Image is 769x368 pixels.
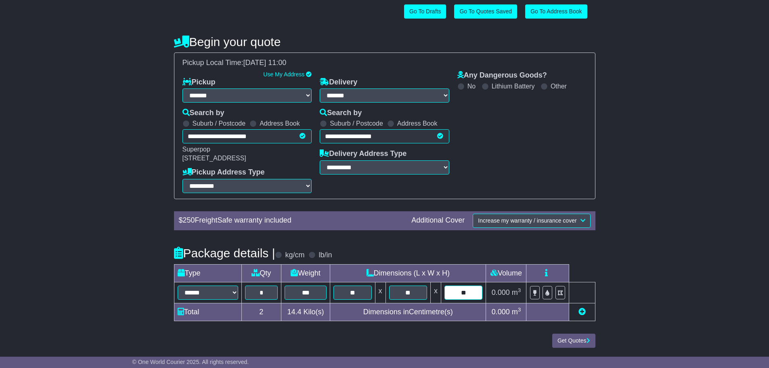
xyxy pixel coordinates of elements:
[175,216,408,225] div: $ FreightSafe warranty included
[193,120,246,127] label: Suburb / Postcode
[182,78,216,87] label: Pickup
[551,82,567,90] label: Other
[518,307,521,313] sup: 3
[478,217,576,224] span: Increase my warranty / insurance cover
[285,251,304,260] label: kg/cm
[525,4,587,19] a: Go To Address Book
[183,216,195,224] span: 250
[178,59,591,67] div: Pickup Local Time:
[174,264,241,282] td: Type
[457,71,547,80] label: Any Dangerous Goods?
[404,4,446,19] a: Go To Drafts
[397,120,438,127] label: Address Book
[132,359,249,365] span: © One World Courier 2025. All rights reserved.
[287,308,301,316] span: 14.4
[320,109,362,118] label: Search by
[473,214,590,228] button: Increase my warranty / insurance cover
[512,308,521,316] span: m
[518,287,521,293] sup: 3
[467,82,476,90] label: No
[182,146,210,153] span: Superpop
[407,216,469,225] div: Additional Cover
[174,35,595,48] h4: Begin your quote
[454,4,517,19] a: Go To Quotes Saved
[263,71,304,78] a: Use My Address
[174,246,275,260] h4: Package details |
[182,168,265,177] label: Pickup Address Type
[320,149,407,158] label: Delivery Address Type
[174,303,241,321] td: Total
[375,282,386,303] td: x
[241,303,281,321] td: 2
[330,120,383,127] label: Suburb / Postcode
[512,288,521,297] span: m
[281,303,330,321] td: Kilo(s)
[260,120,300,127] label: Address Book
[492,288,510,297] span: 0.000
[182,109,224,118] label: Search by
[492,82,535,90] label: Lithium Battery
[552,334,595,348] button: Get Quotes
[318,251,332,260] label: lb/in
[492,308,510,316] span: 0.000
[330,303,486,321] td: Dimensions in Centimetre(s)
[281,264,330,282] td: Weight
[578,308,586,316] a: Add new item
[241,264,281,282] td: Qty
[330,264,486,282] td: Dimensions (L x W x H)
[486,264,526,282] td: Volume
[243,59,287,67] span: [DATE] 11:00
[182,155,246,162] span: [STREET_ADDRESS]
[430,282,441,303] td: x
[320,78,357,87] label: Delivery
